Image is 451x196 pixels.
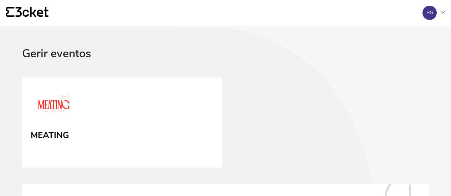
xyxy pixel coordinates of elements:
[6,7,14,17] g: {' '}
[31,89,77,121] img: MEATING
[6,7,48,19] a: {' '}
[31,128,69,141] div: MEATING
[426,10,433,16] div: PG
[22,47,429,78] div: Gerir eventos
[22,78,222,168] a: MEATING MEATING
